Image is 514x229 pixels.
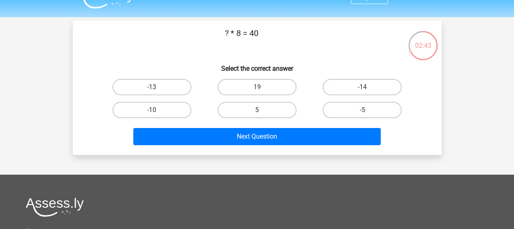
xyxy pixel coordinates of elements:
button: Next Question [133,128,381,145]
h6: Select the correct answer [86,58,429,72]
div: 02:43 [408,30,438,51]
label: -13 [112,79,191,95]
p: ? * 8 = 40 [86,27,398,52]
label: -10 [112,102,191,118]
label: -14 [323,79,402,95]
label: -5 [323,102,402,118]
label: 5 [218,102,296,118]
img: Assessly logo [26,198,84,217]
label: 19 [218,79,296,95]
